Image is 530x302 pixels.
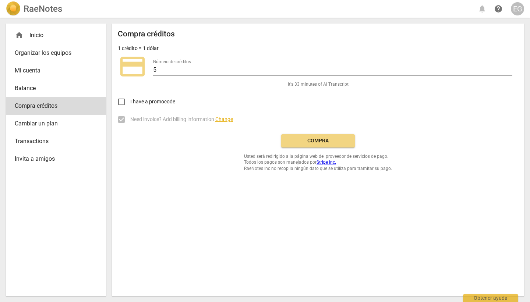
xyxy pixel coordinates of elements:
a: Transactions [6,132,106,150]
p: 1 crédito = 1 dólar [118,45,159,52]
a: LogoRaeNotes [6,1,62,16]
span: Mi cuenta [15,66,91,75]
a: Invita a amigos [6,150,106,168]
span: home [15,31,24,40]
a: Balance [6,79,106,97]
span: Transactions [15,137,91,146]
a: Compra créditos [6,97,106,115]
img: Logo [6,1,21,16]
span: Balance [15,84,91,93]
span: Compra [287,137,349,145]
h2: Compra créditos [118,29,175,39]
a: Organizar los equipos [6,44,106,62]
a: Mi cuenta [6,62,106,79]
a: Stripe Inc. [317,160,336,165]
span: Compra créditos [15,102,91,110]
div: Inicio [6,26,106,44]
span: help [494,4,503,13]
label: Número de créditos [153,60,191,64]
div: Inicio [15,31,91,40]
button: EG [511,2,524,15]
span: Invita a amigos [15,154,91,163]
button: Compra [281,134,355,148]
h2: RaeNotes [24,4,62,14]
span: It's 33 minutes of AI Transcript [288,81,349,88]
span: I have a promocode [130,98,175,106]
span: Need invoice? Add billing information [130,116,233,123]
a: Cambiar un plan [6,115,106,132]
span: credit_card [118,52,147,81]
span: Change [215,116,233,122]
div: Obtener ayuda [463,294,518,302]
span: Cambiar un plan [15,119,91,128]
span: Organizar los equipos [15,49,91,57]
span: Usted será redirigido a la página web del proveedor de servicios de pago. Todos los pagos son man... [244,153,392,172]
a: Obtener ayuda [492,2,505,15]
